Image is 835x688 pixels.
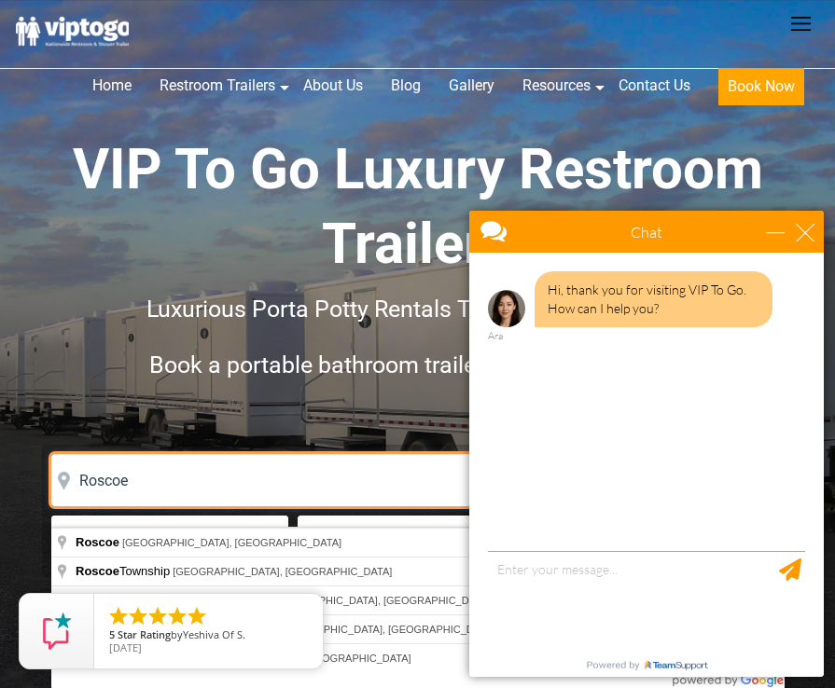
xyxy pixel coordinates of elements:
[605,65,704,106] a: Contact Us
[704,65,818,117] a: Book Now
[73,136,763,277] span: VIP To Go Luxury Restroom Trailers
[186,605,208,627] li: 
[159,595,491,606] span: [GEOGRAPHIC_DATA], [GEOGRAPHIC_DATA], [GEOGRAPHIC_DATA]
[76,564,173,578] span: Township
[146,605,169,627] li: 
[51,516,162,568] input: Delivery
[109,627,115,641] span: 5
[127,605,149,627] li: 
[122,537,341,548] span: [GEOGRAPHIC_DATA], [GEOGRAPHIC_DATA]
[107,605,130,627] li: 
[149,351,686,378] span: Book a portable bathroom trailer for your next event.
[38,612,76,650] img: Review Rating
[298,516,535,568] input: Persons
[170,516,288,568] input: Pickup
[173,566,392,577] span: [GEOGRAPHIC_DATA], [GEOGRAPHIC_DATA]
[146,296,689,323] span: Luxurious Porta Potty Rentals That Go Where You Go
[164,516,168,575] span: |
[76,564,119,578] span: Roscoe
[435,65,508,106] a: Gallery
[377,65,435,106] a: Blog
[51,454,785,506] input: Where do you need your restroom?
[78,65,146,106] a: Home
[109,629,308,642] span: by
[146,65,289,106] a: Restroom Trailers
[458,200,835,688] iframe: Live Chat Box
[289,65,377,106] a: About Us
[118,627,171,641] span: Star Rating
[183,627,245,641] span: Yeshiva Of S.
[163,624,495,635] span: [GEOGRAPHIC_DATA], [GEOGRAPHIC_DATA], [GEOGRAPHIC_DATA]
[76,535,119,549] span: Roscoe
[109,640,142,654] span: [DATE]
[508,65,605,106] a: Resources
[166,605,188,627] li: 
[718,68,804,105] button: Book Now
